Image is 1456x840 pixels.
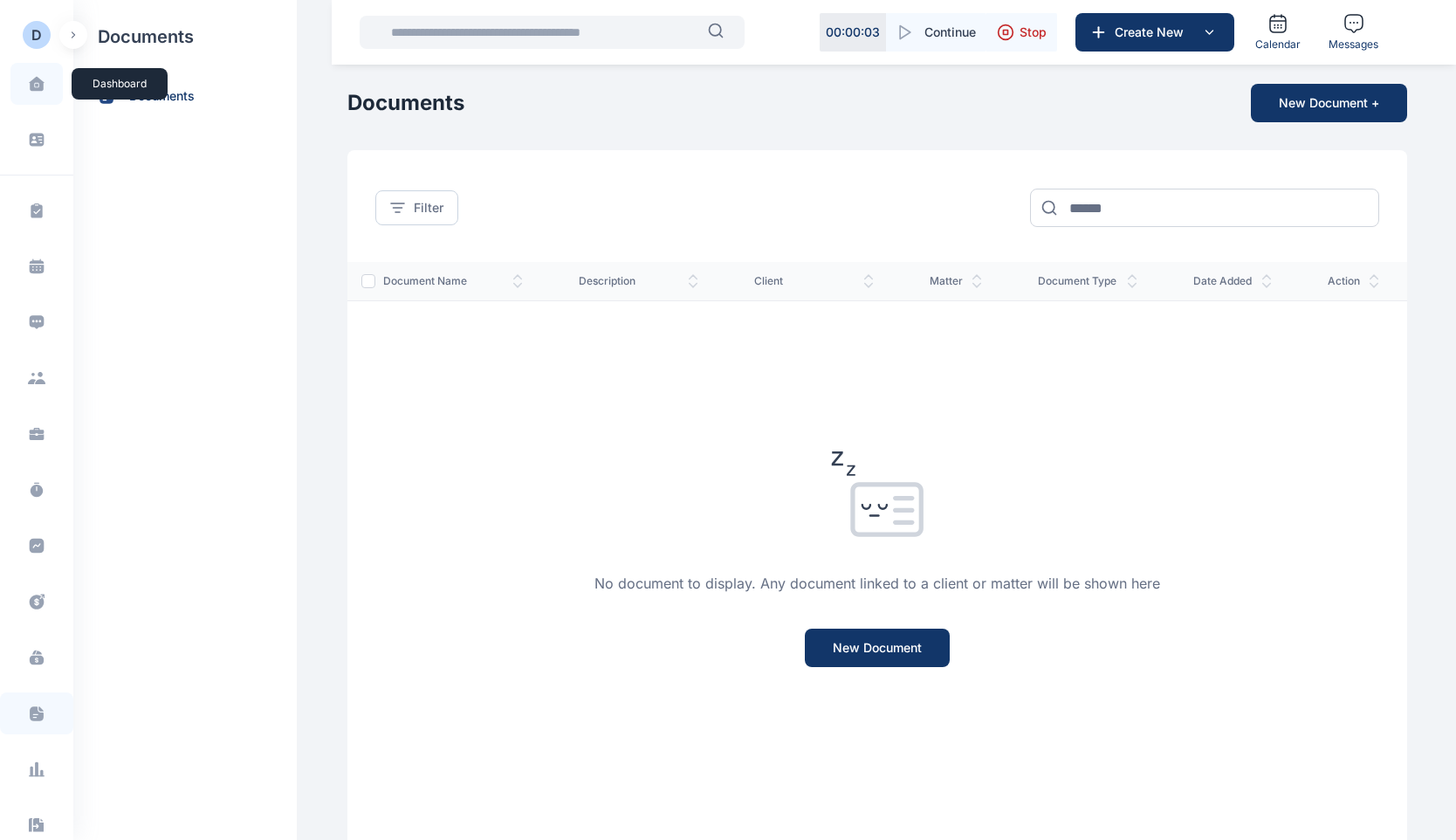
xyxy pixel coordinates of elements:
[1248,6,1308,59] a: Calendar
[754,274,874,288] span: client
[10,63,63,105] a: dashboard
[383,274,524,288] span: document name
[1251,84,1407,122] button: New Document +
[414,199,443,217] span: Filter
[1255,38,1301,52] span: Calendar
[1193,274,1272,288] span: date added
[886,13,986,52] button: Continue
[924,24,976,41] span: Continue
[1038,274,1137,288] span: document type
[347,89,464,117] h1: Documents
[73,73,297,120] a: documents
[986,13,1057,52] button: Stop
[805,629,950,667] button: New Document
[1075,13,1234,52] button: Create New
[1108,24,1198,41] span: Create New
[1328,274,1379,288] span: action
[23,21,51,49] button: D
[375,190,458,225] button: Filter
[930,274,982,288] span: matter
[594,573,1160,594] p: No document to display. Any document linked to a client or matter will be shown here
[1020,24,1047,41] span: Stop
[1329,38,1378,52] span: Messages
[1322,6,1385,59] a: Messages
[129,87,195,106] span: documents
[826,24,880,41] p: 00 : 00 : 03
[31,24,42,45] div: D
[579,274,698,288] span: description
